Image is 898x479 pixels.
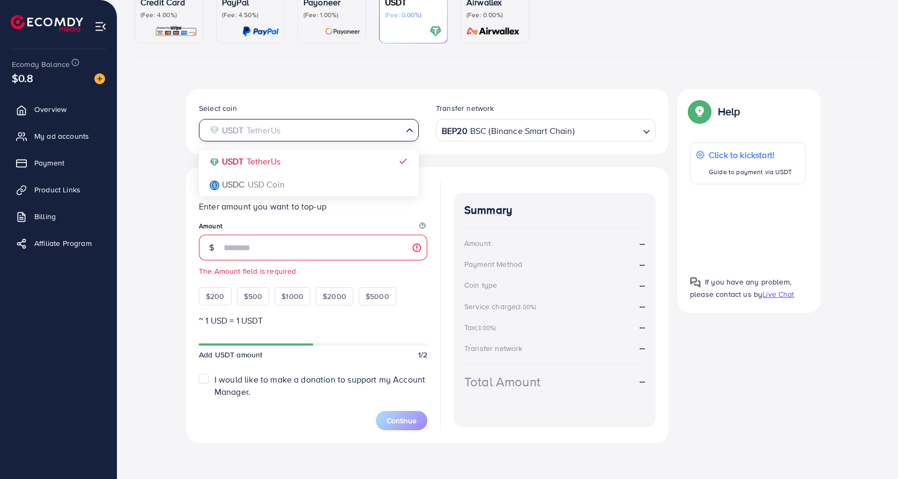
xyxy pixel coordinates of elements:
span: Product Links [34,184,80,195]
span: Payment [34,158,64,168]
img: logo [11,15,83,32]
label: Select coin [199,103,237,114]
span: I would like to make a donation to support my Account Manager. [214,373,425,398]
img: coin [210,158,219,167]
span: BSC (Binance Smart Chain) [470,123,575,139]
a: Product Links [8,179,109,200]
span: Ecomdy Balance [12,59,70,70]
div: Total Amount [464,372,540,391]
p: Help [718,105,740,118]
h4: Summary [464,204,645,217]
strong: -- [640,258,645,271]
a: My ad accounts [8,125,109,147]
span: Overview [34,104,66,115]
img: coin [210,181,219,190]
iframe: Chat [852,431,890,471]
div: Coin type [464,280,497,290]
strong: -- [640,321,645,333]
input: Search for option [204,122,402,139]
label: Transfer network [436,103,494,114]
p: (Fee: 4.00%) [140,11,197,19]
span: USD Coin [248,178,285,190]
div: Search for option [199,119,419,141]
p: (Fee: 4.50%) [222,11,279,19]
strong: -- [640,375,645,387]
small: (3.00%) [476,324,496,332]
div: Amount [464,238,491,249]
input: Search for option [576,122,639,139]
span: Continue [387,415,417,426]
strong: -- [640,279,645,291]
p: ~ 1 USD = 1 USDT [199,314,427,327]
img: card [155,25,197,38]
span: $200 [206,291,225,302]
strong: USDT [222,155,244,167]
div: Search for option [436,119,656,141]
img: card [463,25,523,38]
span: Live Chat [762,289,794,300]
small: (3.00%) [516,303,536,311]
span: Affiliate Program [34,238,92,249]
a: Overview [8,99,109,120]
strong: BEP20 [442,123,467,139]
img: Popup guide [690,102,709,121]
span: My ad accounts [34,131,89,141]
p: (Fee: 0.00%) [466,11,523,19]
a: Billing [8,206,109,227]
img: image [94,73,105,84]
small: The Amount field is required [199,266,427,276]
div: Payment Method [464,259,522,270]
legend: Amount [199,221,427,235]
h3: Add fund [199,180,251,196]
p: Click to kickstart! [709,148,792,161]
p: Guide to payment via USDT [709,166,792,178]
div: Transfer network [464,343,523,354]
button: Continue [376,411,427,430]
span: $0.8 [12,70,34,86]
span: $5000 [366,291,389,302]
div: Service charge [464,301,539,312]
span: $500 [244,291,263,302]
p: (Fee: 1.00%) [303,11,360,19]
span: $1000 [281,291,303,302]
p: Enter amount you want to top-up [199,200,427,213]
div: Tax [464,322,500,333]
p: (Fee: 0.00%) [385,11,442,19]
strong: -- [640,237,645,250]
img: Popup guide [690,277,701,288]
span: $2000 [323,291,346,302]
strong: -- [640,300,645,312]
img: card [325,25,360,38]
img: menu [94,20,107,33]
span: 1/2 [418,349,427,360]
a: Payment [8,152,109,174]
strong: -- [640,342,645,354]
img: card [429,25,442,38]
span: Billing [34,211,56,222]
strong: USDC [222,178,245,190]
span: Add USDT amount [199,349,262,360]
span: If you have any problem, please contact us by [690,276,791,300]
span: TetherUs [247,155,280,167]
a: Affiliate Program [8,233,109,254]
img: card [242,25,279,38]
